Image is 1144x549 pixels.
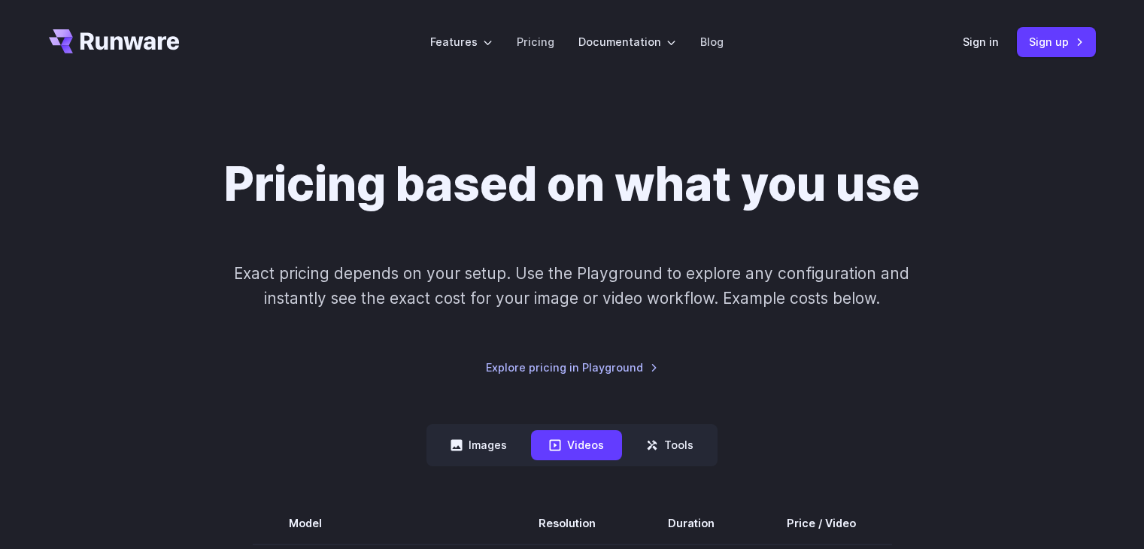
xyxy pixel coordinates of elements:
button: Videos [531,430,622,460]
a: Blog [700,33,724,50]
h1: Pricing based on what you use [224,156,920,213]
a: Sign in [963,33,999,50]
th: Resolution [502,502,632,544]
th: Price / Video [751,502,892,544]
a: Go to / [49,29,180,53]
th: Model [253,502,502,544]
a: Explore pricing in Playground [486,359,658,376]
label: Documentation [578,33,676,50]
a: Sign up [1017,27,1096,56]
button: Images [432,430,525,460]
a: Pricing [517,33,554,50]
label: Features [430,33,493,50]
th: Duration [632,502,751,544]
p: Exact pricing depends on your setup. Use the Playground to explore any configuration and instantl... [205,261,938,311]
button: Tools [628,430,712,460]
